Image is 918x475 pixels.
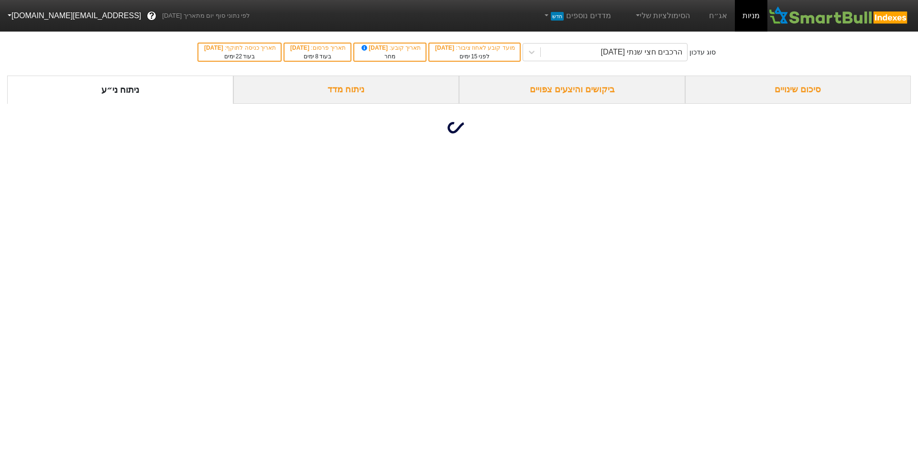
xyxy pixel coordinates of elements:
div: סיכום שינויים [685,76,911,104]
div: מועד קובע לאחוז ציבור : [434,44,514,52]
div: בעוד ימים [289,52,346,61]
div: תאריך פרסום : [289,44,346,52]
div: תאריך כניסה לתוקף : [203,44,276,52]
span: [DATE] [435,44,456,51]
img: loading... [448,116,470,139]
div: ניתוח ני״ע [7,76,233,104]
span: חדש [551,12,564,21]
span: 8 [315,53,318,60]
div: בעוד ימים [203,52,276,61]
div: תאריך קובע : [359,44,421,52]
span: 22 [236,53,242,60]
span: 15 [471,53,477,60]
div: ביקושים והיצעים צפויים [459,76,685,104]
a: מדדים נוספיםחדש [539,6,615,25]
span: [DATE] [290,44,311,51]
span: לפי נתוני סוף יום מתאריך [DATE] [162,11,250,21]
a: הסימולציות שלי [630,6,694,25]
span: מחר [384,53,395,60]
div: ניתוח מדד [233,76,459,104]
span: ? [149,10,154,22]
div: הרכבים חצי שנתי [DATE] [601,46,682,58]
div: סוג עדכון [689,47,716,57]
span: [DATE] [204,44,225,51]
span: [DATE] [360,44,390,51]
div: לפני ימים [434,52,514,61]
img: SmartBull [767,6,910,25]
